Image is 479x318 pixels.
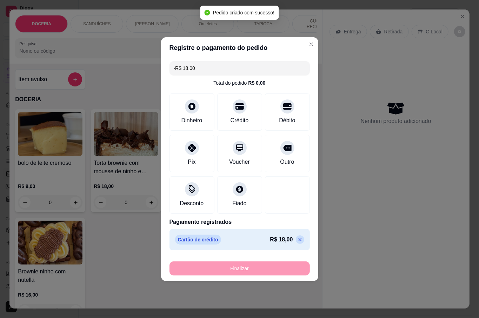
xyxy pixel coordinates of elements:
[161,37,318,58] header: Registre o pagamento do pedido
[181,116,202,125] div: Dinheiro
[306,39,317,50] button: Close
[188,158,195,166] div: Pix
[279,116,295,125] div: Débito
[180,199,204,208] div: Desconto
[174,61,306,75] input: Ex.: hambúrguer de cordeiro
[280,158,294,166] div: Outro
[205,10,210,15] span: check-circle
[213,10,274,15] span: Pedido criado com sucesso!
[213,79,265,86] div: Total do pedido
[270,235,293,244] p: R$ 18,00
[229,158,250,166] div: Voucher
[248,79,265,86] div: R$ 0,00
[231,116,249,125] div: Crédito
[169,218,310,226] p: Pagamento registrados
[175,235,221,245] p: Cartão de crédito
[232,199,246,208] div: Fiado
